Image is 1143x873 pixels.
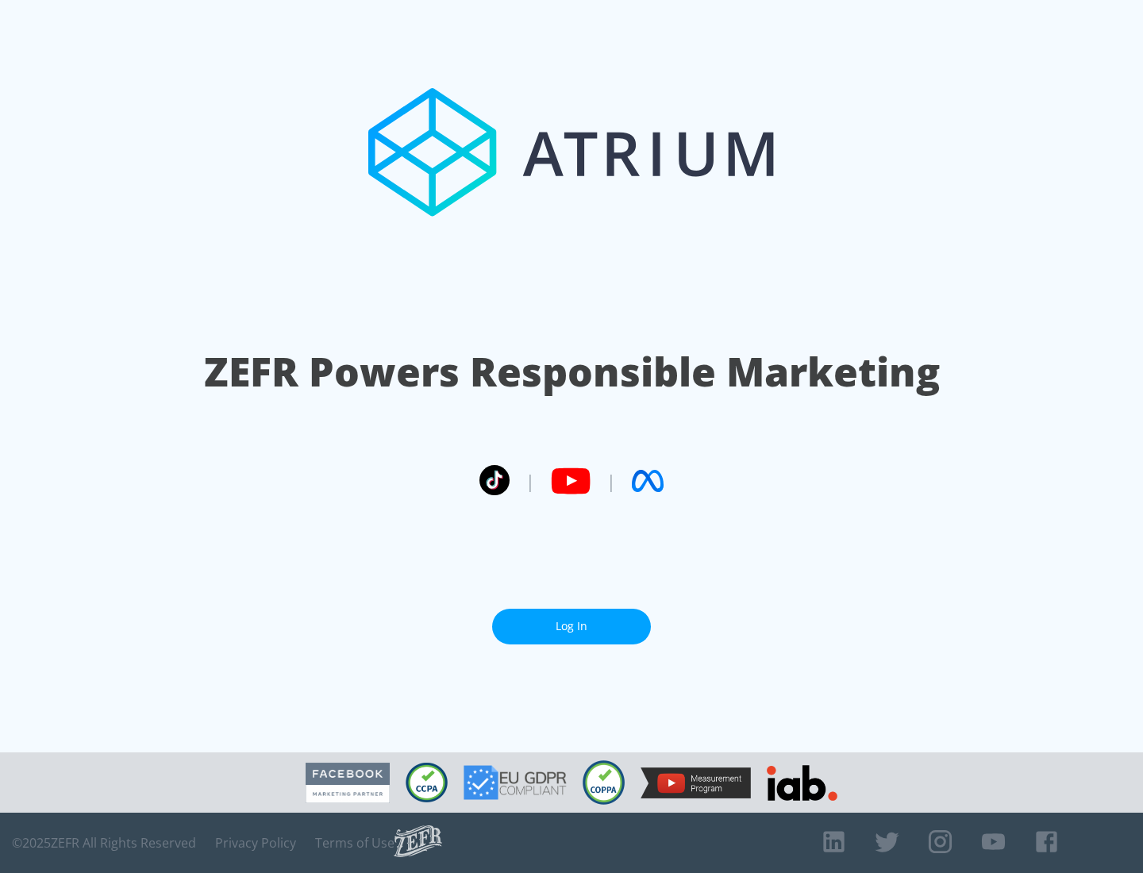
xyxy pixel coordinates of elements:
img: Facebook Marketing Partner [306,763,390,803]
img: COPPA Compliant [583,760,625,805]
a: Terms of Use [315,835,394,851]
span: | [525,469,535,493]
h1: ZEFR Powers Responsible Marketing [204,344,940,399]
a: Log In [492,609,651,644]
img: GDPR Compliant [464,765,567,800]
span: | [606,469,616,493]
img: IAB [767,765,837,801]
a: Privacy Policy [215,835,296,851]
img: YouTube Measurement Program [641,767,751,798]
img: CCPA Compliant [406,763,448,802]
span: © 2025 ZEFR All Rights Reserved [12,835,196,851]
